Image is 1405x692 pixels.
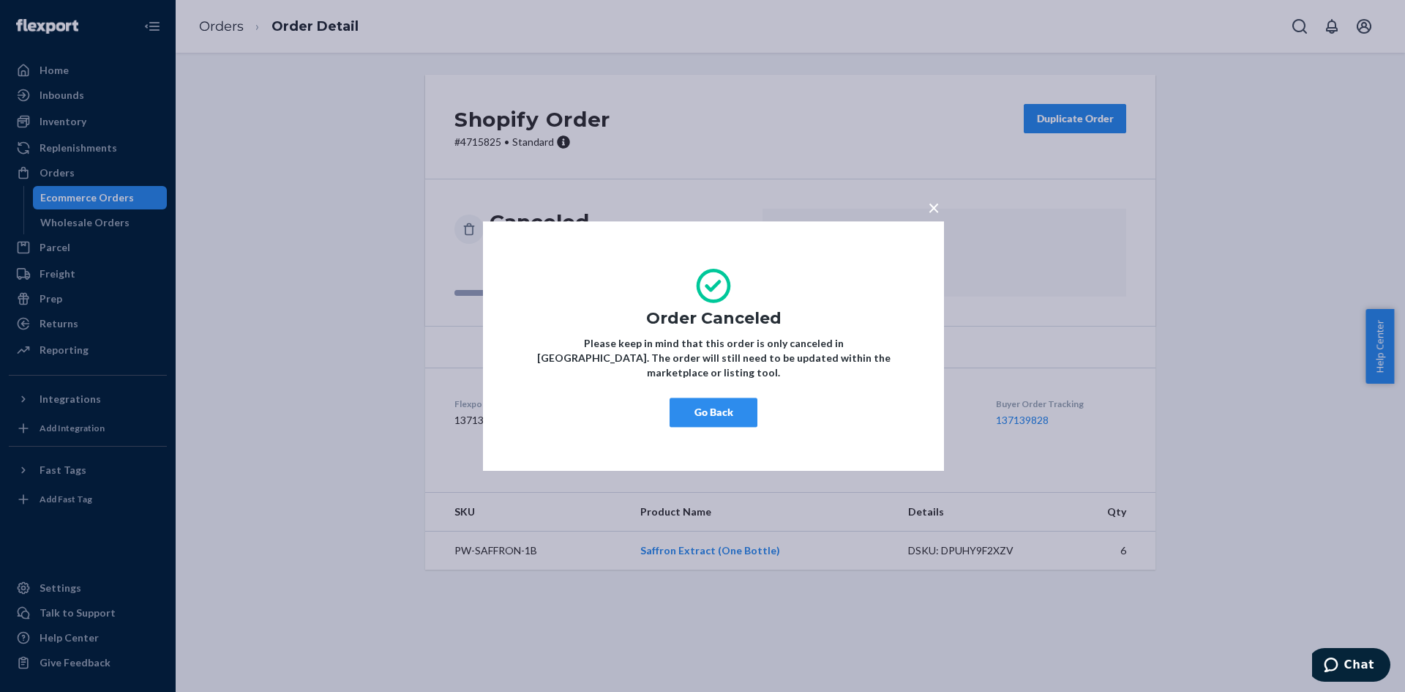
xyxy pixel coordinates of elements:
[527,310,900,327] h1: Order Canceled
[537,337,891,379] strong: Please keep in mind that this order is only canceled in [GEOGRAPHIC_DATA]. The order will still n...
[1312,648,1390,685] iframe: Opens a widget where you can chat to one of our agents
[670,398,757,427] button: Go Back
[928,195,940,220] span: ×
